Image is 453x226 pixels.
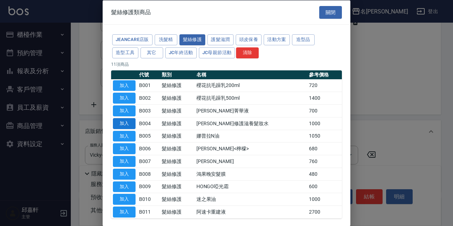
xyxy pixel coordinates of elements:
[307,104,342,117] td: 700
[137,104,160,117] td: B003
[307,193,342,205] td: 1000
[113,207,136,218] button: 加入
[264,34,290,45] button: 活動方案
[160,142,195,155] td: 髮絲修護
[195,104,307,117] td: [PERSON_NAME]菁華液
[137,92,160,104] td: B002
[319,6,342,19] button: 關閉
[236,47,259,58] button: 清除
[137,142,160,155] td: B006
[195,79,307,92] td: 櫻花抗毛躁乳200ml
[113,156,136,167] button: 加入
[307,168,342,180] td: 480
[160,92,195,104] td: 髮絲修護
[307,142,342,155] td: 680
[160,155,195,168] td: 髮絲修護
[195,155,307,168] td: [PERSON_NAME]
[137,70,160,79] th: 代號
[111,61,342,67] p: 11 項商品
[137,168,160,180] td: B008
[155,34,177,45] button: 洗髮精
[307,130,342,143] td: 1050
[113,143,136,154] button: 加入
[307,155,342,168] td: 760
[137,205,160,218] td: B011
[137,130,160,143] td: B005
[179,34,206,45] button: 髮絲修護
[160,70,195,79] th: 類別
[307,92,342,104] td: 1400
[195,117,307,130] td: [PERSON_NAME]修護滋養髮妝水
[113,105,136,116] button: 加入
[160,130,195,143] td: 髮絲修護
[195,205,307,218] td: 阿速卡重建液
[160,180,195,193] td: 髮絲修護
[160,104,195,117] td: 髮絲修護
[113,80,136,91] button: 加入
[195,92,307,104] td: 櫻花抗毛躁乳500ml
[307,79,342,92] td: 720
[160,205,195,218] td: 髮絲修護
[113,181,136,192] button: 加入
[137,79,160,92] td: B001
[195,168,307,180] td: 鴻果晚安髮膜
[113,194,136,205] button: 加入
[307,117,342,130] td: 1000
[113,168,136,179] button: 加入
[160,193,195,205] td: 髮絲修護
[195,193,307,205] td: 迷之果油
[141,47,163,58] button: 其它
[195,130,307,143] td: 娜普拉N油
[165,47,197,58] button: JC年終活動
[137,180,160,193] td: B009
[307,205,342,218] td: 2700
[160,117,195,130] td: 髮絲修護
[112,47,138,58] button: 造型工具
[111,8,151,16] span: 髮絲修護類商品
[307,180,342,193] td: 600
[195,142,307,155] td: [PERSON_NAME]<檸檬>
[113,118,136,129] button: 加入
[160,79,195,92] td: 髮絲修護
[236,34,262,45] button: 頭皮保養
[112,34,153,45] button: JeanCare店販
[307,70,342,79] th: 參考價格
[137,155,160,168] td: B007
[137,193,160,205] td: B010
[292,34,315,45] button: 造型品
[195,180,307,193] td: HONGO啞光霜
[113,131,136,141] button: 加入
[113,93,136,104] button: 加入
[160,168,195,180] td: 髮絲修護
[137,117,160,130] td: B004
[199,47,235,58] button: JC母親節活動
[207,34,234,45] button: 護髮滋潤
[195,70,307,79] th: 名稱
